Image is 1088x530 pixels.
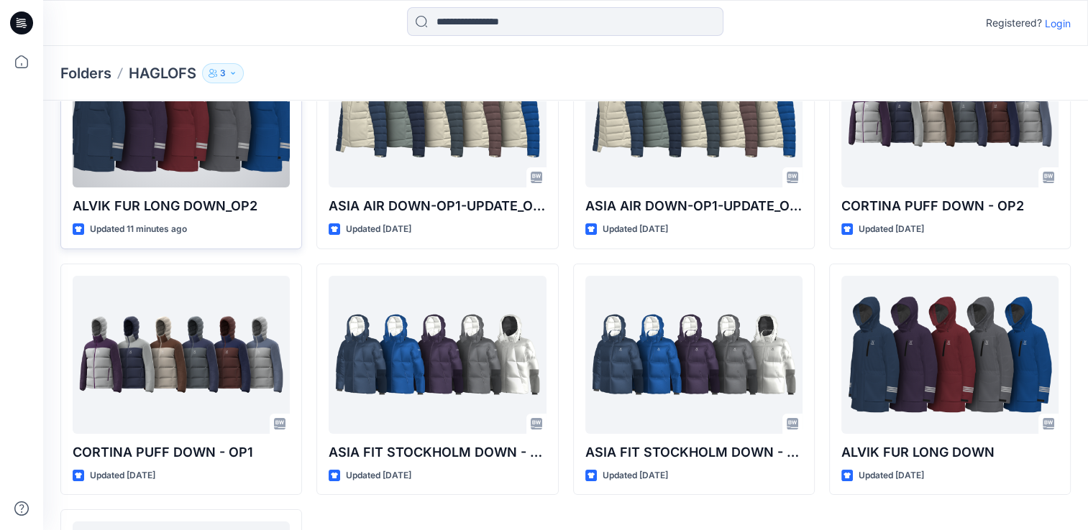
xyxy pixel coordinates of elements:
p: CORTINA PUFF DOWN - OP1 [73,442,290,462]
p: Updated 11 minutes ago [90,222,187,237]
a: ASIA AIR DOWN-OP1-UPDATE_OP2 [329,29,546,187]
p: CORTINA PUFF DOWN - OP2 [841,196,1059,216]
a: ASIA FIT STOCKHOLM DOWN - 2​_OP1 [585,276,803,434]
p: 3 [220,65,226,81]
a: CORTINA PUFF DOWN - OP1 [73,276,290,434]
a: ASIA AIR DOWN-OP1-UPDATE_OP1 [585,29,803,187]
p: ALVIK FUR LONG DOWN_OP2 [73,196,290,216]
p: Updated [DATE] [346,468,411,483]
p: Login [1045,16,1071,31]
p: HAGLOFS [129,63,196,83]
p: Updated [DATE] [90,468,155,483]
p: Updated [DATE] [603,468,668,483]
p: Updated [DATE] [603,222,668,237]
p: ASIA AIR DOWN-OP1-UPDATE_OP1 [585,196,803,216]
p: Registered? [986,14,1042,32]
a: Folders [60,63,111,83]
p: Updated [DATE] [859,468,924,483]
p: ASIA AIR DOWN-OP1-UPDATE_OP2 [329,196,546,216]
a: ALVIK FUR LONG DOWN_OP2 [73,29,290,187]
p: ASIA FIT STOCKHOLM DOWN - 2​_OP1 [585,442,803,462]
a: ALVIK FUR LONG DOWN [841,276,1059,434]
p: Updated [DATE] [346,222,411,237]
p: ASIA FIT STOCKHOLM DOWN - 2​_OP2 [329,442,546,462]
button: 3 [202,63,244,83]
a: CORTINA PUFF DOWN - OP2 [841,29,1059,187]
p: ALVIK FUR LONG DOWN [841,442,1059,462]
a: ASIA FIT STOCKHOLM DOWN - 2​_OP2 [329,276,546,434]
p: Updated [DATE] [859,222,924,237]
